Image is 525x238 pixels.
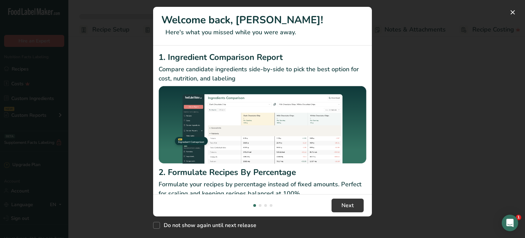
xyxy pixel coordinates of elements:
[516,215,521,220] span: 1
[159,51,366,63] h2: 1. Ingredient Comparison Report
[159,65,366,83] p: Compare candidate ingredients side-by-side to pick the best option for cost, nutrition, and labeling
[161,12,364,28] h1: Welcome back, [PERSON_NAME]!
[159,180,366,198] p: Formulate your recipes by percentage instead of fixed amounts. Perfect for scaling and keeping re...
[160,222,256,229] span: Do not show again until next release
[161,28,364,37] p: Here's what you missed while you were away.
[159,86,366,164] img: Ingredient Comparison Report
[159,166,366,178] h2: 2. Formulate Recipes By Percentage
[502,215,518,231] div: Open Intercom Messenger
[341,201,354,210] span: Next
[332,199,364,212] button: Next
